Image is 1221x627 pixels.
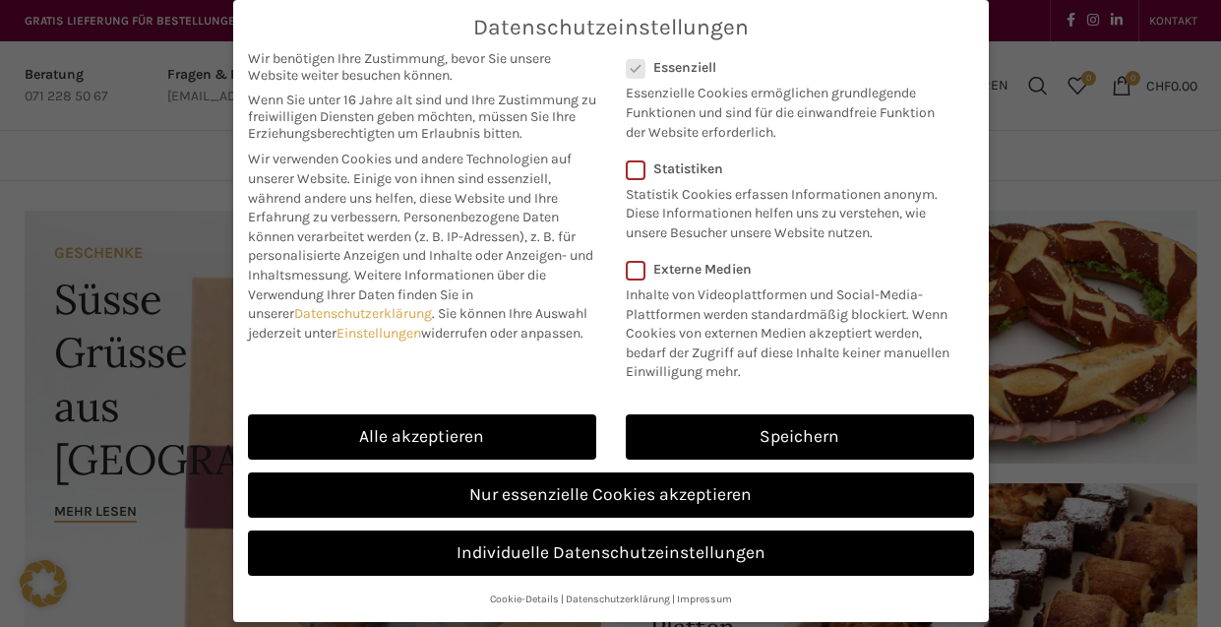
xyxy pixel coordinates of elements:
a: Datenschutzerklärung [294,305,432,322]
a: Nur essenzielle Cookies akzeptieren [248,472,974,518]
a: Individuelle Datenschutzeinstellungen [248,531,974,576]
a: Alle akzeptieren [248,414,596,460]
label: Essenziell [626,59,948,76]
span: Wir verwenden Cookies und andere Technologien auf unserer Website. Einige von ihnen sind essenzie... [248,151,572,225]
a: Speichern [626,414,974,460]
a: Impressum [677,593,732,605]
a: Cookie-Details [490,593,559,605]
span: Personenbezogene Daten können verarbeitet werden (z. B. IP-Adressen), z. B. für personalisierte A... [248,209,593,283]
span: Wir benötigen Ihre Zustimmung, bevor Sie unsere Website weiter besuchen können. [248,50,596,84]
span: Wenn Sie unter 16 Jahre alt sind und Ihre Zustimmung zu freiwilligen Diensten geben möchten, müss... [248,92,596,142]
p: Statistik Cookies erfassen Informationen anonym. Diese Informationen helfen uns zu verstehen, wie... [626,177,948,243]
p: Inhalte von Videoplattformen und Social-Media-Plattformen werden standardmäßig blockiert. Wenn Co... [626,278,961,382]
a: Einstellungen [336,325,421,342]
span: Datenschutzeinstellungen [473,15,749,40]
a: Datenschutzerklärung [566,593,670,605]
span: Sie können Ihre Auswahl jederzeit unter widerrufen oder anpassen. [248,305,587,342]
label: Externe Medien [626,261,961,278]
p: Essenzielle Cookies ermöglichen grundlegende Funktionen und sind für die einwandfreie Funktion de... [626,76,948,142]
label: Statistiken [626,160,948,177]
span: Weitere Informationen über die Verwendung Ihrer Daten finden Sie in unserer . [248,267,546,322]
